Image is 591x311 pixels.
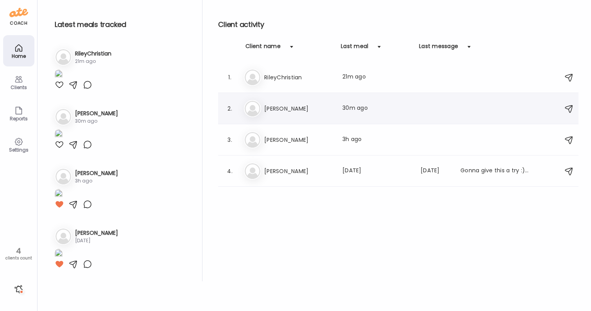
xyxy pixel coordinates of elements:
[56,229,71,244] img: bg-avatar-default.svg
[3,246,34,256] div: 4
[421,166,451,176] div: [DATE]
[75,118,118,125] div: 30m ago
[55,189,63,200] img: images%2FYbibzz13L5YtVWhTbCBCLXSanO73%2FmvWIkLOEEfGvXVwy1Rh3%2FuaplRzIDlvKc4hOQmptg_1080
[56,49,71,65] img: bg-avatar-default.svg
[75,109,118,118] h3: [PERSON_NAME]
[5,54,33,59] div: Home
[5,85,33,90] div: Clients
[75,237,118,244] div: [DATE]
[341,42,368,55] div: Last meal
[75,229,118,237] h3: [PERSON_NAME]
[75,177,118,184] div: 3h ago
[245,132,260,148] img: bg-avatar-default.svg
[342,135,411,145] div: 3h ago
[460,166,529,176] div: Gonna give this a try :). Will see how it goes. Still looking around.
[342,166,411,176] div: [DATE]
[55,70,63,80] img: images%2F0Y4bWpMhlRNX09ybTAqeUZ9kjce2%2FR3ge3H5jsSXkJowt2GCT%2FrnGiiUT2K59CwCfQprwJ_1080
[75,169,118,177] h3: [PERSON_NAME]
[55,249,63,259] img: images%2F9m0wo3u4xiOiSyzKak2CrNyhZrr2%2FI4Rma2cH7rpkJU6Hm57I%2F2PC6YtTlWzfQJqpBKCsM_1080
[56,109,71,125] img: bg-avatar-default.svg
[9,6,28,19] img: ate
[342,73,411,82] div: 21m ago
[245,101,260,116] img: bg-avatar-default.svg
[225,135,235,145] div: 3.
[264,135,333,145] h3: [PERSON_NAME]
[10,20,27,27] div: coach
[5,116,33,121] div: Reports
[225,104,235,113] div: 2.
[3,256,34,261] div: clients count
[5,147,33,152] div: Settings
[55,19,190,30] h2: Latest meals tracked
[225,73,235,82] div: 1.
[245,42,281,55] div: Client name
[264,166,333,176] h3: [PERSON_NAME]
[75,50,111,58] h3: RileyChristian
[264,73,333,82] h3: RileyChristian
[342,104,411,113] div: 30m ago
[55,129,63,140] img: images%2FaKA3qwz9oIT3bYHDbGi0vspnEph2%2Fmj56AHGyxmxWgpo0bX6m%2FV0cuVkw7iizPz7SQa2yD_1080
[245,70,260,85] img: bg-avatar-default.svg
[264,104,333,113] h3: [PERSON_NAME]
[245,163,260,179] img: bg-avatar-default.svg
[225,166,235,176] div: 4.
[218,19,578,30] h2: Client activity
[56,169,71,184] img: bg-avatar-default.svg
[419,42,458,55] div: Last message
[75,58,111,65] div: 21m ago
